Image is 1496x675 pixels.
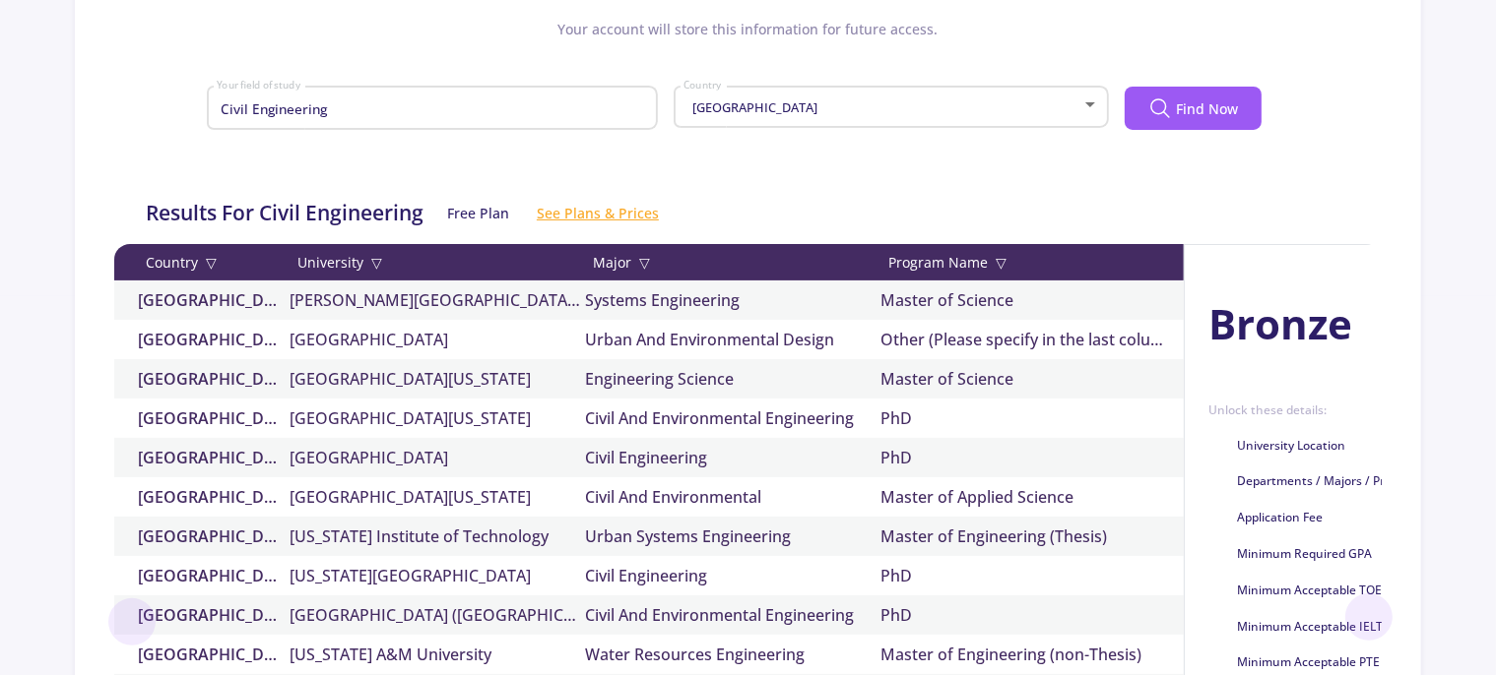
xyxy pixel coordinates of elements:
a: [PERSON_NAME][GEOGRAPHIC_DATA][PERSON_NAME] [290,288,585,312]
a: [GEOGRAPHIC_DATA][US_STATE] [290,485,585,509]
div: [GEOGRAPHIC_DATA] ([GEOGRAPHIC_DATA]) [122,485,290,509]
div: [GEOGRAPHIC_DATA] ([GEOGRAPHIC_DATA]) [122,643,290,666]
a: [GEOGRAPHIC_DATA] [290,328,585,351]
div: Civil Engineering [585,446,880,469]
div: University [290,252,585,273]
span: See Plans & Prices [537,203,659,223]
div: Urban Systems Engineering [585,524,880,548]
div: Master of Applied Science [880,485,1176,509]
div: PhD [880,446,1176,469]
span: Minimum Acceptable IELTS Score [1237,618,1424,636]
div: [GEOGRAPHIC_DATA] ([GEOGRAPHIC_DATA]) [122,328,290,351]
span: Minimum Acceptable TOEFL Score [1237,582,1428,599]
span: ▽ [206,252,217,273]
span: Bronze [1208,292,1352,354]
span: Minimum Required GPA [1237,545,1372,563]
span: Results For Civil Engineering [146,198,423,229]
div: [GEOGRAPHIC_DATA] ([GEOGRAPHIC_DATA]) [122,367,290,391]
span: ▽ [639,252,650,273]
a: [GEOGRAPHIC_DATA] [290,446,585,469]
a: [GEOGRAPHIC_DATA] ([GEOGRAPHIC_DATA]) [290,603,585,627]
div: Civil And Environmental Engineering [585,406,880,430]
div: Engineering Science [585,367,880,391]
div: [GEOGRAPHIC_DATA] ([GEOGRAPHIC_DATA]) [122,288,290,312]
div: Master of Engineering (Thesis) [880,524,1176,548]
button: Find Now [1125,87,1262,130]
a: [US_STATE] A&M University [290,643,585,666]
div: [GEOGRAPHIC_DATA] ([GEOGRAPHIC_DATA]) [122,564,290,587]
div: Country [122,252,290,273]
div: Other (Please specify in the last column) [880,328,1176,351]
div: Civil And Environmental [585,485,880,509]
span: [GEOGRAPHIC_DATA] [687,98,817,116]
a: [GEOGRAPHIC_DATA][US_STATE] [290,367,585,391]
span: Free Plan [447,203,509,223]
a: [GEOGRAPHIC_DATA][US_STATE] [290,406,585,430]
div: PhD [880,603,1176,627]
div: Master of Science [880,367,1176,391]
div: [GEOGRAPHIC_DATA] ([GEOGRAPHIC_DATA]) [122,524,290,548]
div: Systems Engineering [585,288,880,312]
div: [GEOGRAPHIC_DATA] ([GEOGRAPHIC_DATA]) [122,406,290,430]
div: [GEOGRAPHIC_DATA] [122,446,290,469]
span: Application Fee [1237,509,1323,526]
div: Master of Engineering (non-Thesis) [880,643,1176,666]
span: ▽ [996,252,1007,273]
a: [US_STATE][GEOGRAPHIC_DATA] [290,564,585,587]
div: Program Name [880,252,1176,273]
div: Urban And Environmental Design [585,328,880,351]
div: PhD [880,564,1176,587]
a: [US_STATE] Institute of Technology [290,524,585,548]
span: ▽ [371,252,382,273]
div: Major [585,252,880,273]
span: University Location [1237,437,1345,455]
div: Civil And Environmental Engineering [585,603,880,627]
div: Master of Science [880,288,1176,312]
div: Civil Engineering [585,564,880,587]
span: Find Now [1176,98,1238,119]
div: Your account will store this information for future access. [98,19,1398,55]
div: [GEOGRAPHIC_DATA] [122,603,290,627]
div: PhD [880,406,1176,430]
span: Departments / Majors / Programs [1237,472,1427,490]
span: Minimum Acceptable PTE Score [1237,653,1414,671]
div: Water Resources Engineering [585,643,880,666]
